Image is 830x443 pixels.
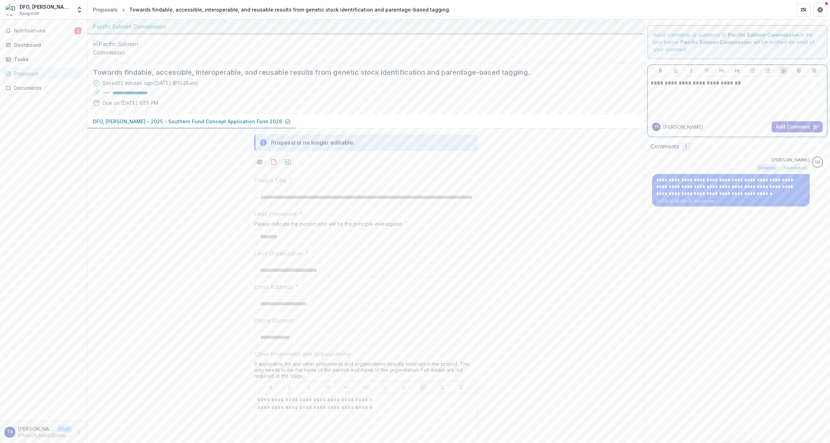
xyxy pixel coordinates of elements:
button: Add Comment [772,121,823,132]
strong: Pacific Salmon Commission [728,32,799,38]
div: Send comments or questions to in the box below. will be notified via email of your comment. [647,25,827,59]
p: [PERSON_NAME] [771,157,810,164]
button: Align Center [795,66,803,75]
p: [PERSON_NAME][EMAIL_ADDRESS][DOMAIN_NAME] [18,433,72,439]
a: Tasks [3,53,84,65]
nav: breadcrumb [90,5,453,15]
strong: Pacific Salmon Commission [680,39,752,45]
a: Proposals [90,5,120,15]
a: Documents [3,82,84,94]
div: Proposal is no longer editable. [271,138,355,147]
p: DFO, [PERSON_NAME] - 2025 - Southern Fund Concept Application Form 2026 [93,118,282,125]
button: Align Right [457,383,465,392]
p: Lead Organization [254,249,303,257]
a: Dashboard [3,39,84,51]
button: Heading 2 [733,66,742,75]
button: Ordered List [764,66,772,75]
button: Italicize [687,66,695,75]
p: [DATE] 10:28 AM • 33 minutes ago [656,198,806,204]
button: Notifications2 [3,25,84,36]
button: Bullet List [381,383,389,392]
button: Underline [286,383,294,392]
button: Heading 2 [362,383,370,392]
button: Get Help [813,3,827,17]
p: Email Address [254,283,292,291]
span: External [759,166,776,170]
button: Bullet List [749,66,757,75]
div: If applicable, list any other proponents and organizations directly involved in the project. This... [254,361,478,382]
button: Heading 1 [343,383,351,392]
div: Proposals [93,6,117,13]
button: download-proposal [282,157,293,168]
div: Tom Bird [7,430,13,434]
span: Nonprofit [20,10,39,17]
div: Towards findable, accessible, interoperable, and reusable results from genetic stock identificati... [129,6,450,13]
span: 1 [685,144,687,150]
div: DFO, [PERSON_NAME] [20,3,72,10]
img: DFO, Sidney [6,4,17,15]
div: Sascha Bendt [815,160,820,165]
h2: Towards findable, accessible, interoperable, and reusable results from genetic stock identificati... [93,68,628,77]
button: Align Center [438,383,446,392]
div: Please indicate the person who will be the principle investigator. [254,221,478,230]
button: Bold [656,66,665,75]
button: Align Right [810,66,818,75]
a: Proposals [3,68,84,79]
p: Lead Proponent [254,210,296,218]
div: Tom Bird [654,125,659,129]
h2: Comments [650,143,679,150]
p: User [57,426,72,432]
button: Open entity switcher [74,3,84,17]
div: Saved 32 minutes ago ( [DATE] @ 10:28am ) [103,79,198,87]
div: Proposals [14,70,79,77]
button: Underline [672,66,680,75]
p: Project Title [254,176,286,184]
p: 100 % [103,90,110,95]
span: 2 [74,27,81,34]
button: Italicize [305,383,313,392]
p: Phone Number [254,316,294,325]
button: Preview e5e3b899-eb75-4a90-98af-77a965600eb9-0.pdf [254,157,265,168]
button: More [74,428,83,436]
div: Tasks [14,56,79,63]
button: Align Left [779,66,788,75]
p: Due on [DATE] 11:59 PM [103,99,158,107]
button: Bold [266,383,275,392]
p: Other Proponents and Organizations [254,350,350,358]
img: Pacific Salmon Commission [93,40,163,57]
button: download-proposal [268,157,279,168]
button: Align Left [419,383,427,392]
button: Heading 1 [718,66,726,75]
p: [PERSON_NAME] [18,425,55,433]
button: Strike [702,66,711,75]
span: Notifications [14,28,74,34]
div: Dashboard [14,41,79,49]
div: Documents [14,84,79,92]
span: Foundation [784,166,807,170]
button: Partners [796,3,810,17]
div: Pacific Salmon Commission [93,22,639,31]
button: Strike [324,383,332,392]
p: [PERSON_NAME] [663,123,703,131]
button: Ordered List [400,383,408,392]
